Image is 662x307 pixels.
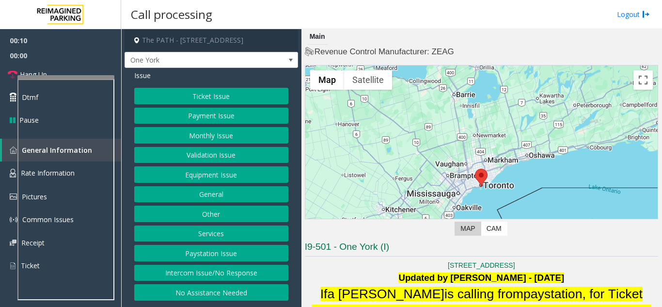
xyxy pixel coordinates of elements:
h3: Call processing [126,2,217,26]
a: [STREET_ADDRESS] [448,261,515,269]
img: 'icon' [10,261,16,270]
img: 'icon' [10,194,17,200]
span: One York [125,52,263,68]
a: General Information [2,139,121,162]
img: logout [642,9,650,19]
div: The PATH - One York Street, Toronto, ON [475,169,488,187]
button: Intercom Issue/No Response [134,265,288,281]
span: a [PERSON_NAME] [328,287,444,301]
button: General [134,186,288,203]
span: is calling from [444,287,523,301]
button: Paystation Issue [134,245,288,261]
button: Equipment Issue [134,166,288,183]
span: If [320,287,328,301]
button: Show satellite imagery [344,70,392,90]
a: Logout [617,9,650,19]
img: 'icon' [10,240,16,246]
h4: Revenue Control Manufacturer: ZEAG [305,46,658,58]
img: 'icon' [10,146,17,154]
button: No Assistance Needed [134,284,288,301]
button: Services [134,226,288,242]
button: Monthly Issue [134,127,288,144]
img: 'icon' [10,216,17,224]
label: Map [455,222,481,236]
span: Hang Up [20,69,47,80]
button: Toggle fullscreen view [633,70,653,90]
button: Validation Issue [134,147,288,163]
h4: The PATH - [STREET_ADDRESS] [125,29,298,52]
span: Issue [134,70,151,81]
img: 'icon' [10,169,16,178]
button: Other [134,206,288,222]
h3: I9-501 - One York (I) [305,241,658,257]
button: Show street map [310,70,344,90]
button: Payment Issue [134,108,288,124]
div: Main [307,29,328,45]
button: Ticket Issue [134,88,288,104]
label: CAM [481,222,507,236]
b: Updated by [PERSON_NAME] - [DATE] [398,273,564,283]
span: pay [523,287,544,301]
